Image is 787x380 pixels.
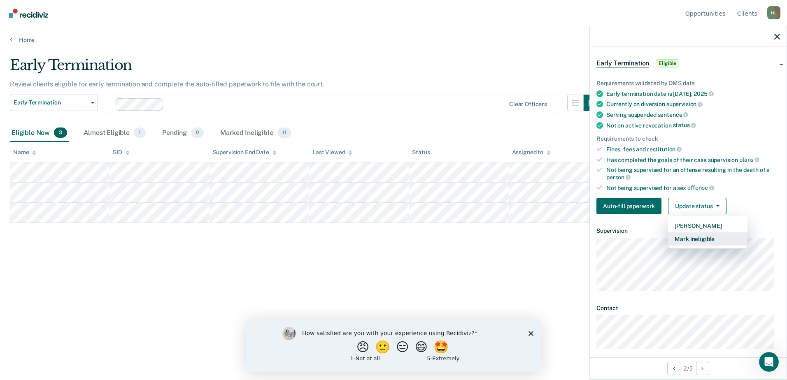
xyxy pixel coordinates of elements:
span: 3 [54,127,67,138]
div: Almost Eligible [82,124,147,142]
div: Clear officers [509,101,547,108]
a: Home [10,36,777,44]
span: person [606,174,631,181]
span: offense [687,184,714,191]
div: SID [113,149,130,156]
div: Marked Ineligible [219,124,293,142]
div: Requirements validated by OMS data [596,80,780,87]
div: Currently on diversion [606,100,780,108]
div: Assigned to [512,149,551,156]
div: Not on active revocation [606,122,780,129]
div: Last Viewed [312,149,352,156]
span: 2025 [694,90,713,97]
div: Dropdown Menu [668,216,747,249]
div: Serving suspended [606,111,780,118]
div: Early termination date is [DATE], [606,90,780,97]
a: Navigate to form link [596,198,665,214]
div: Status [412,149,430,156]
div: Pending [161,124,205,142]
span: supervision [666,101,703,107]
div: 2 / 5 [590,357,787,379]
div: Supervision End Date [213,149,277,156]
div: Fines, fees and [606,146,780,153]
span: 11 [277,127,291,138]
span: restitution [647,146,682,153]
span: Early Termination [596,59,649,67]
div: Eligible Now [10,124,69,142]
span: Early Termination [14,99,88,106]
iframe: Intercom live chat [759,352,779,372]
button: Next Opportunity [696,362,709,375]
div: Requirements to check [596,135,780,142]
span: 0 [191,127,204,138]
button: Profile dropdown button [767,6,780,19]
div: Early TerminationEligible [590,50,787,76]
button: Update status [668,198,726,214]
div: Has completed the goals of their case supervision [606,156,780,164]
span: sentence [658,111,689,118]
dt: Supervision [596,227,780,234]
button: Previous Opportunity [667,362,680,375]
img: Recidiviz [9,9,48,18]
div: H L [767,6,780,19]
div: Name [13,149,36,156]
dt: Contact [596,305,780,312]
button: Auto-fill paperwork [596,198,661,214]
span: status [673,122,696,128]
button: [PERSON_NAME] [668,219,747,232]
div: Not being supervised for an offense resulting in the death of a [606,167,780,181]
span: plans [739,156,759,163]
div: Not being supervised for a sex [606,184,780,192]
button: Mark Ineligible [668,232,747,246]
span: 1 [134,127,146,138]
span: Eligible [656,59,679,67]
div: Early Termination [10,57,600,80]
iframe: Survey by Kim from Recidiviz [246,319,541,372]
p: Review clients eligible for early termination and complete the auto-filled paperwork to file with... [10,80,324,88]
